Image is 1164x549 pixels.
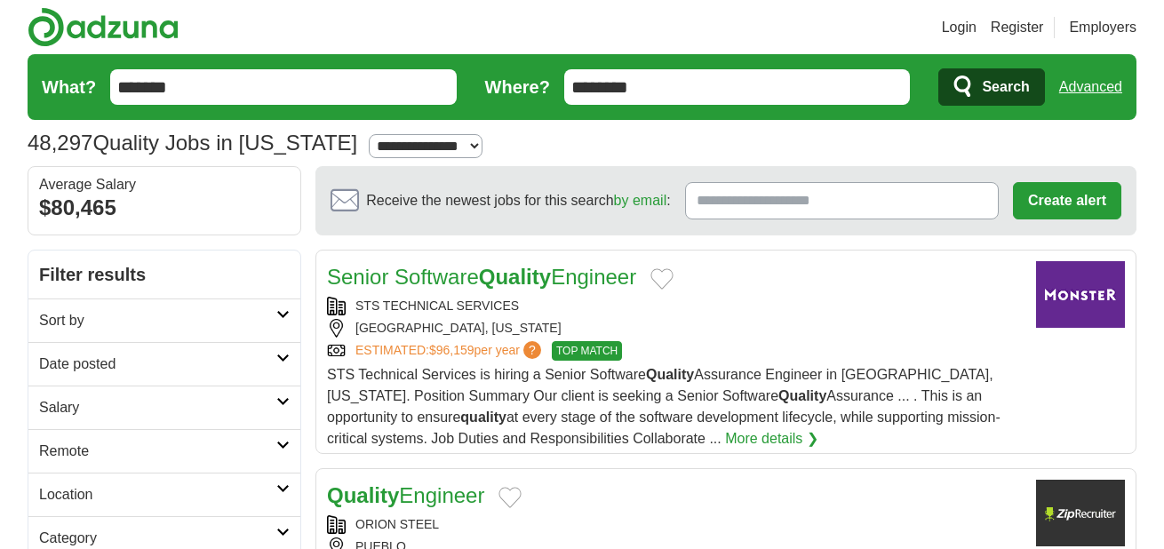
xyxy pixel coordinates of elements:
span: $96,159 [429,343,474,357]
span: 48,297 [28,127,92,159]
strong: Quality [778,388,826,403]
h2: Category [39,528,276,549]
a: Employers [1069,17,1136,38]
label: Where? [485,74,550,100]
div: ORION STEEL [327,515,1022,534]
h2: Salary [39,397,276,418]
h2: Remote [39,441,276,462]
a: Register [991,17,1044,38]
button: Add to favorite jobs [650,268,674,290]
strong: Quality [479,265,551,289]
strong: Quality [646,367,694,382]
span: STS Technical Services is hiring a Senior Software Assurance Engineer in [GEOGRAPHIC_DATA], [US_S... [327,367,1001,446]
h2: Sort by [39,310,276,331]
a: Remote [28,429,300,473]
a: QualityEngineer [327,483,484,507]
h2: Date posted [39,354,276,375]
span: ? [523,341,541,359]
a: by email [614,193,667,208]
a: Login [942,17,977,38]
div: STS TECHNICAL SERVICES [327,297,1022,315]
label: What? [42,74,96,100]
div: [GEOGRAPHIC_DATA], [US_STATE] [327,319,1022,338]
img: Company logo [1036,261,1125,328]
strong: quality [460,410,506,425]
a: Date posted [28,342,300,386]
div: $80,465 [39,192,290,224]
span: Receive the newest jobs for this search : [366,190,670,211]
iframe: Sign in with Google Dialog [799,18,1146,260]
img: Company logo [1036,480,1125,546]
strong: Quality [327,483,399,507]
button: Add to favorite jobs [498,487,522,508]
a: Salary [28,386,300,429]
h2: Filter results [28,251,300,298]
a: Senior SoftwareQualityEngineer [327,265,636,289]
h2: Location [39,484,276,505]
img: Adzuna logo [28,7,179,47]
a: Sort by [28,298,300,342]
a: More details ❯ [725,428,818,450]
span: TOP MATCH [552,341,622,361]
div: Average Salary [39,178,290,192]
h1: Quality Jobs in [US_STATE] [28,131,357,155]
a: Location [28,473,300,516]
a: ESTIMATED:$96,159per year? [355,341,545,361]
